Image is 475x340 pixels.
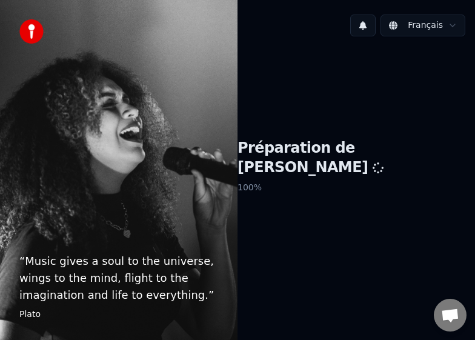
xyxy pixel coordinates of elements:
[434,299,467,332] div: Ouvrir le chat
[237,177,475,199] p: 100 %
[237,139,475,178] h1: Préparation de [PERSON_NAME]
[19,308,218,321] footer: Plato
[19,19,44,44] img: youka
[19,253,218,304] p: “ Music gives a soul to the universe, wings to the mind, flight to the imagination and life to ev...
